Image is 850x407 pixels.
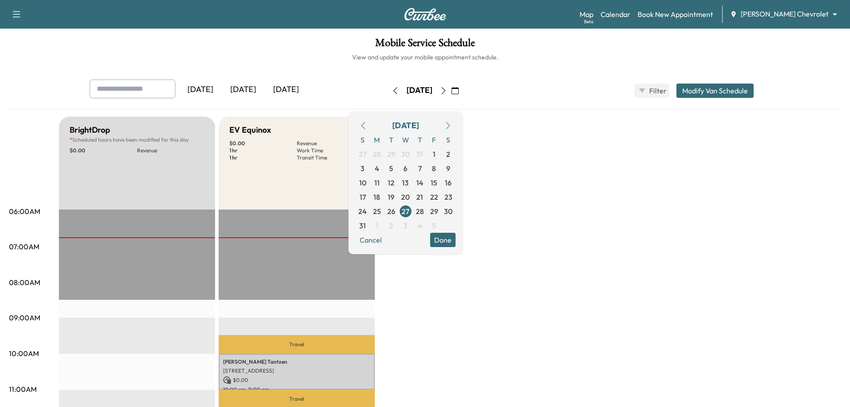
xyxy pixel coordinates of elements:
[219,335,375,354] p: Travel
[446,163,450,174] span: 9
[265,80,307,100] div: [DATE]
[580,9,593,20] a: MapBeta
[403,163,407,174] span: 6
[401,149,410,159] span: 30
[430,206,438,217] span: 29
[297,140,364,147] p: Revenue
[361,163,365,174] span: 3
[359,149,366,159] span: 27
[638,9,713,20] a: Book New Appointment
[601,9,630,20] a: Calendar
[446,149,450,159] span: 2
[356,133,370,147] span: S
[389,163,393,174] span: 5
[387,206,395,217] span: 26
[432,220,436,231] span: 5
[223,386,370,393] p: 10:00 am - 11:00 am
[432,163,436,174] span: 8
[741,9,829,19] span: [PERSON_NAME] Chevrolet
[384,133,398,147] span: T
[433,149,435,159] span: 1
[360,192,366,202] span: 17
[374,177,380,188] span: 11
[584,18,593,25] div: Beta
[9,348,39,359] p: 10:00AM
[676,84,754,98] button: Modify Van Schedule
[376,220,378,231] span: 1
[70,124,110,136] h5: BrightDrop
[402,206,409,217] span: 27
[634,84,669,98] button: Filter
[373,192,380,202] span: 18
[359,177,366,188] span: 10
[387,149,395,159] span: 29
[388,192,394,202] span: 19
[416,149,423,159] span: 31
[413,133,427,147] span: T
[9,241,39,252] p: 07:00AM
[370,133,384,147] span: M
[406,85,432,96] div: [DATE]
[70,147,137,154] p: $ 0.00
[416,177,423,188] span: 14
[375,163,379,174] span: 4
[359,220,366,231] span: 31
[9,312,40,323] p: 09:00AM
[9,384,37,394] p: 11:00AM
[223,376,370,384] p: $ 0.00
[223,358,370,365] p: [PERSON_NAME] Tantzen
[398,133,413,147] span: W
[229,124,271,136] h5: EV Equinox
[427,133,441,147] span: F
[418,163,422,174] span: 7
[229,140,297,147] p: $ 0.00
[297,147,364,154] p: Work Time
[297,154,364,161] p: Transit Time
[70,136,204,143] p: Scheduled hours have been modified for this day
[403,220,407,231] span: 3
[179,80,222,100] div: [DATE]
[416,192,423,202] span: 21
[389,220,393,231] span: 2
[402,177,409,188] span: 13
[649,85,665,96] span: Filter
[441,133,456,147] span: S
[373,149,381,159] span: 28
[430,233,456,247] button: Done
[229,147,297,154] p: 1 hr
[9,38,841,53] h1: Mobile Service Schedule
[392,119,419,132] div: [DATE]
[9,277,40,288] p: 08:00AM
[445,177,452,188] span: 16
[431,177,437,188] span: 15
[358,206,367,217] span: 24
[444,206,452,217] span: 30
[356,233,386,247] button: Cancel
[401,192,410,202] span: 20
[9,53,841,62] h6: View and update your mobile appointment schedule.
[137,147,204,154] p: Revenue
[222,80,265,100] div: [DATE]
[444,192,452,202] span: 23
[223,367,370,374] p: [STREET_ADDRESS]
[416,206,424,217] span: 28
[229,154,297,161] p: 1 hr
[418,220,422,231] span: 4
[404,8,447,21] img: Curbee Logo
[9,206,40,217] p: 06:00AM
[373,206,381,217] span: 25
[430,192,438,202] span: 22
[388,177,394,188] span: 12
